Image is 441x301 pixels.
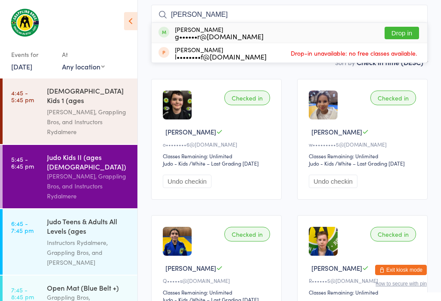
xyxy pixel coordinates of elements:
time: 4:45 - 5:45 pm [11,89,34,103]
div: Q•••••s@[DOMAIN_NAME] [163,277,273,284]
div: o••••••••6@[DOMAIN_NAME] [163,141,273,148]
div: w•••••••••5@[DOMAIN_NAME] [309,141,419,148]
span: / White – Last Grading [DATE] [335,160,405,167]
div: Judo - Kids [309,160,334,167]
time: 5:45 - 6:45 pm [11,156,34,169]
div: Classes Remaining: Unlimited [309,152,419,160]
div: Checked in [370,227,416,241]
div: Checked in [370,91,416,105]
div: Events for [11,47,53,62]
div: At [62,47,105,62]
div: R••••••5@[DOMAIN_NAME] [309,277,419,284]
button: how to secure with pin [376,281,427,287]
button: Drop in [385,27,419,39]
span: [PERSON_NAME] [165,127,216,136]
div: [DEMOGRAPHIC_DATA] Kids 1 (ages [DEMOGRAPHIC_DATA]) [47,86,130,107]
div: Judo Teens & Adults All Levels (ages [DEMOGRAPHIC_DATA]+) [47,216,130,238]
img: image1750322809.png [163,91,192,119]
div: g••••••r@[DOMAIN_NAME] [175,33,264,40]
div: Judo Kids II (ages [DEMOGRAPHIC_DATA]) [47,152,130,171]
div: [PERSON_NAME], Grappling Bros, and Instructors Rydalmere [47,171,130,201]
div: Classes Remaining: Unlimited [309,288,419,296]
img: Grappling Bros Rydalmere [9,6,41,39]
a: 6:45 -7:45 pmJudo Teens & Adults All Levels (ages [DEMOGRAPHIC_DATA]+)Instructors Rydalmere, Grap... [3,209,137,275]
img: image1747730655.png [163,227,192,256]
div: Instructors Rydalmere, Grappling Bros, and [PERSON_NAME] [47,238,130,267]
div: Checked in [224,91,270,105]
img: image1702075560.png [309,227,338,256]
span: Drop-in unavailable: no free classes available. [289,47,419,60]
a: 4:45 -5:45 pm[DEMOGRAPHIC_DATA] Kids 1 (ages [DEMOGRAPHIC_DATA])[PERSON_NAME], Grappling Bros, an... [3,78,137,144]
button: Exit kiosk mode [375,265,427,275]
span: [PERSON_NAME] [311,127,362,136]
span: / White – Last Grading [DATE] [189,160,259,167]
div: [PERSON_NAME] [175,46,267,60]
input: Search [151,5,428,25]
time: 6:45 - 7:45 pm [11,220,34,234]
div: Classes Remaining: Unlimited [163,288,273,296]
span: [PERSON_NAME] [311,263,362,273]
a: [DATE] [11,62,32,71]
div: l••••••••f@[DOMAIN_NAME] [175,53,267,60]
div: [PERSON_NAME] [175,26,264,40]
div: Checked in [224,227,270,241]
div: Judo - Kids [163,160,188,167]
img: image1750667747.png [309,91,338,119]
a: 5:45 -6:45 pmJudo Kids II (ages [DEMOGRAPHIC_DATA])[PERSON_NAME], Grappling Bros, and Instructors... [3,145,137,208]
div: [PERSON_NAME], Grappling Bros, and Instructors Rydalmere [47,107,130,137]
time: 7:45 - 8:45 pm [11,286,34,300]
div: Open Mat (Blue Belt +) [47,283,130,292]
button: Undo checkin [163,175,211,188]
div: Classes Remaining: Unlimited [163,152,273,160]
span: [PERSON_NAME] [165,263,216,273]
div: Any location [62,62,105,71]
button: Undo checkin [309,175,357,188]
